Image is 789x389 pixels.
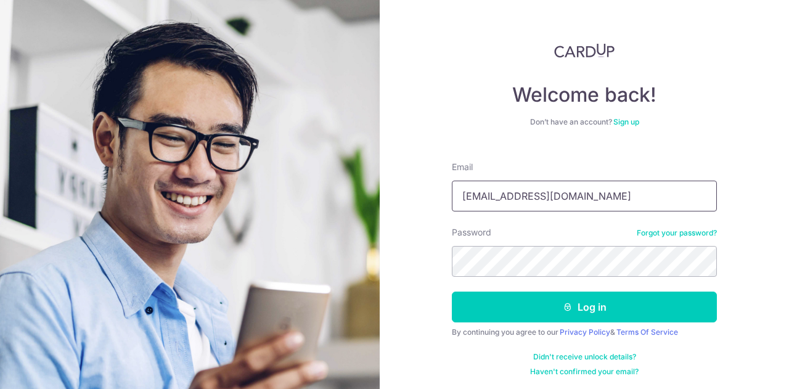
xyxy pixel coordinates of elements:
div: By continuing you agree to our & [452,327,717,337]
input: Enter your Email [452,181,717,211]
img: CardUp Logo [554,43,615,58]
a: Terms Of Service [616,327,678,337]
a: Forgot your password? [637,228,717,238]
h4: Welcome back! [452,83,717,107]
a: Sign up [613,117,639,126]
button: Log in [452,292,717,322]
a: Privacy Policy [560,327,610,337]
a: Didn't receive unlock details? [533,352,636,362]
label: Password [452,226,491,239]
div: Don’t have an account? [452,117,717,127]
a: Haven't confirmed your email? [530,367,639,377]
label: Email [452,161,473,173]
